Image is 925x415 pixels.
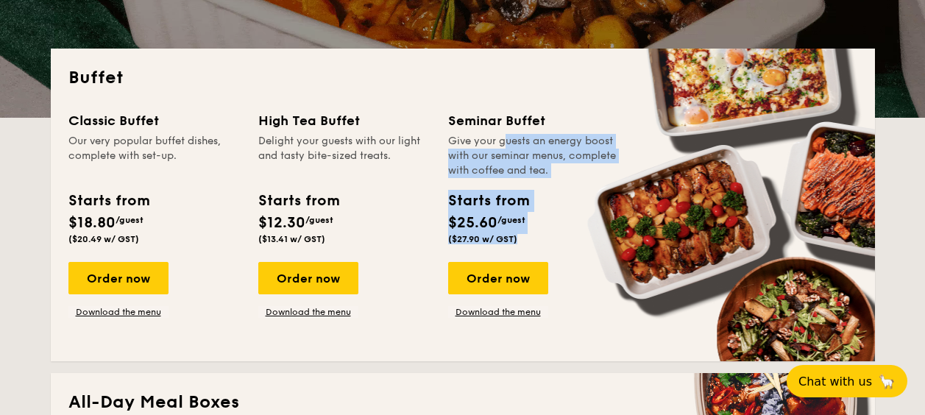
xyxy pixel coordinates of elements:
div: High Tea Buffet [258,110,430,131]
span: /guest [116,215,143,225]
div: Give your guests an energy boost with our seminar menus, complete with coffee and tea. [448,134,620,178]
div: Seminar Buffet [448,110,620,131]
div: Classic Buffet [68,110,241,131]
button: Chat with us🦙 [787,365,907,397]
div: Starts from [258,190,339,212]
h2: Buffet [68,66,857,90]
div: Delight your guests with our light and tasty bite-sized treats. [258,134,430,178]
span: Chat with us [798,375,872,389]
span: $12.30 [258,214,305,232]
span: ($13.41 w/ GST) [258,234,325,244]
a: Download the menu [258,306,358,318]
div: Order now [258,262,358,294]
h2: All-Day Meal Boxes [68,391,857,414]
a: Download the menu [68,306,169,318]
span: ($27.90 w/ GST) [448,234,517,244]
span: $18.80 [68,214,116,232]
span: /guest [497,215,525,225]
a: Download the menu [448,306,548,318]
div: Starts from [68,190,149,212]
span: $25.60 [448,214,497,232]
div: Starts from [448,190,528,212]
div: Our very popular buffet dishes, complete with set-up. [68,134,241,178]
span: 🦙 [878,373,896,390]
span: /guest [305,215,333,225]
div: Order now [448,262,548,294]
div: Order now [68,262,169,294]
span: ($20.49 w/ GST) [68,234,139,244]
